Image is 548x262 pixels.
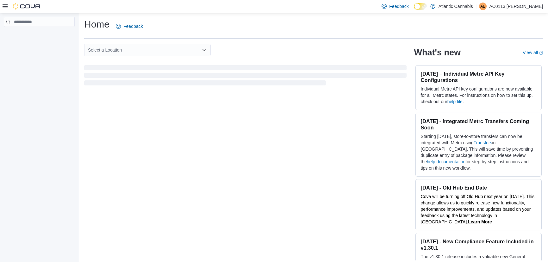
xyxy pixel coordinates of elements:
a: Learn More [468,219,492,224]
span: Cova will be turning off Old Hub next year on [DATE]. This change allows us to quickly release ne... [421,194,535,224]
nav: Complex example [4,28,75,43]
h3: [DATE] - Old Hub End Date [421,184,536,191]
button: Open list of options [202,47,207,53]
p: | [476,3,477,10]
h1: Home [84,18,109,31]
h2: What's new [414,47,461,58]
h3: [DATE] - Integrated Metrc Transfers Coming Soon [421,118,536,131]
span: AB [480,3,485,10]
p: Individual Metrc API key configurations are now available for all Metrc states. For instructions ... [421,86,536,105]
span: Loading [84,66,407,87]
h3: [DATE] – Individual Metrc API Key Configurations [421,71,536,83]
p: AC0113 [PERSON_NAME] [489,3,543,10]
p: Atlantic Cannabis [439,3,473,10]
div: AC0113 Baker Jory [479,3,487,10]
span: Feedback [389,3,408,9]
input: Dark Mode [414,3,427,10]
img: Cova [13,3,41,9]
a: Feedback [113,20,145,33]
p: Starting [DATE], store-to-store transfers can now be integrated with Metrc using in [GEOGRAPHIC_D... [421,133,536,171]
a: help file [447,99,463,104]
svg: External link [539,51,543,55]
h3: [DATE] - New Compliance Feature Included in v1.30.1 [421,238,536,251]
a: View allExternal link [523,50,543,55]
span: Feedback [123,23,143,29]
a: Transfers [474,140,492,145]
a: help documentation [427,159,465,164]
